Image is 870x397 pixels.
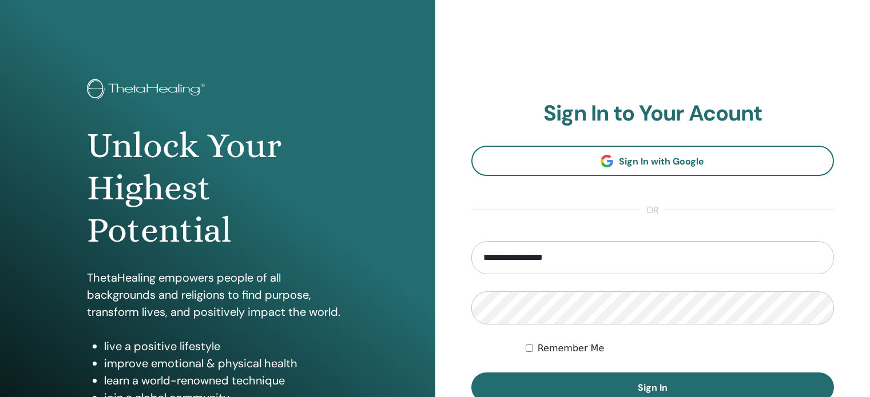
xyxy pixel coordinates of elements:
[104,338,348,355] li: live a positive lifestyle
[641,203,665,217] span: or
[526,342,834,355] div: Keep me authenticated indefinitely or until I manually logout
[471,101,835,127] h2: Sign In to Your Acount
[87,269,348,320] p: ThetaHealing empowers people of all backgrounds and religions to find purpose, transform lives, a...
[87,125,348,252] h1: Unlock Your Highest Potential
[104,372,348,389] li: learn a world-renowned technique
[471,146,835,176] a: Sign In with Google
[638,382,668,394] span: Sign In
[619,155,704,167] span: Sign In with Google
[538,342,605,355] label: Remember Me
[104,355,348,372] li: improve emotional & physical health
